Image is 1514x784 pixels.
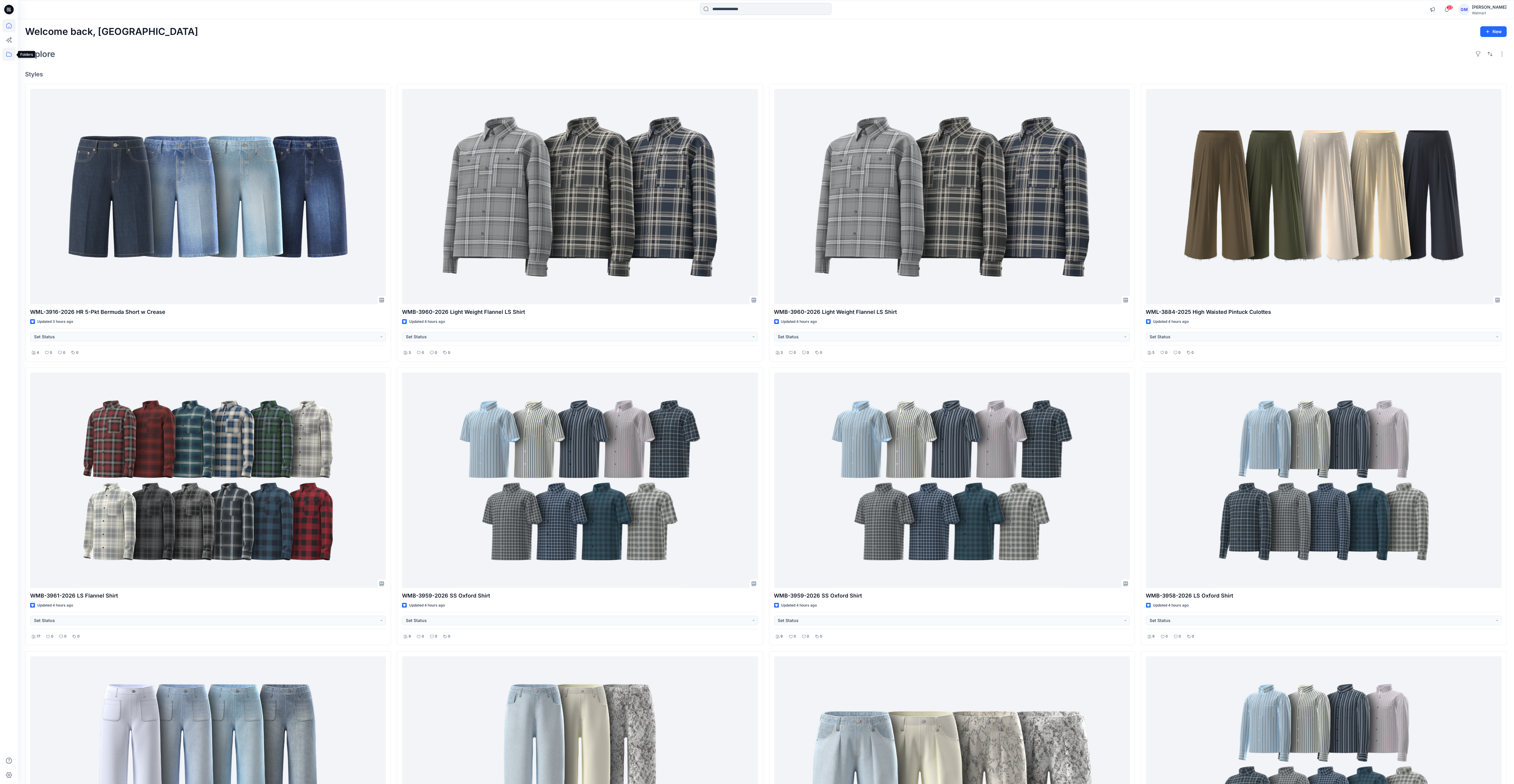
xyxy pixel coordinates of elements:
p: WMB-3960-2026 Light Weight Flannel LS Shirt [402,308,758,316]
a: WMB-3958-2026 LS Oxford Shirt [1146,373,1502,588]
p: 4 [37,350,39,356]
p: Updated 4 hours ago [409,602,445,609]
p: WMB-3960-2026 Light Weight Flannel LS Shirt [774,308,1130,316]
p: 0 [76,350,78,356]
a: WMB-3961-2026 LS Flannel Shirt [30,373,386,588]
p: 0 [448,350,450,356]
p: WMB-3959-2026 SS Oxford Shirt [774,592,1130,600]
p: 0 [422,633,424,640]
div: [PERSON_NAME] [1472,4,1507,11]
p: 9 [409,633,411,640]
p: 0 [50,350,52,356]
p: 3 [781,350,783,356]
p: 9 [781,633,783,640]
p: 9 [1153,633,1155,640]
p: 0 [64,633,67,640]
p: Updated 4 hours ago [1153,602,1189,609]
p: 0 [63,350,65,356]
h2: Explore [25,49,55,59]
p: 0 [1165,350,1168,356]
p: 0 [448,633,450,640]
p: 0 [435,350,437,356]
p: 0 [77,633,80,640]
h2: Welcome back, [GEOGRAPHIC_DATA] [25,26,198,37]
p: 0 [794,633,796,640]
p: WML-3884-2025 High Waisted Pintuck Culottes [1146,308,1502,316]
a: WMB-3960-2026 Light Weight Flannel LS Shirt [402,89,758,304]
p: 0 [1192,633,1194,640]
p: 0 [435,633,437,640]
p: 5 [1153,350,1155,356]
a: WML-3916-2026 HR 5-Pkt Bermuda Short w Crease [30,89,386,304]
p: 0 [1179,633,1181,640]
p: 0 [820,633,823,640]
p: 0 [1192,350,1194,356]
p: Updated 4 hours ago [781,319,817,325]
p: 3 [409,350,411,356]
p: 0 [820,350,823,356]
p: 0 [807,350,809,356]
p: WMB-3961-2026 LS Flannel Shirt [30,592,386,600]
h4: Styles [25,71,1507,78]
p: 0 [422,350,424,356]
a: WMB-3959-2026 SS Oxford Shirt [774,373,1130,588]
div: Walmart [1472,11,1507,15]
p: 17 [37,633,40,640]
button: New [1480,26,1507,37]
p: Updated 4 hours ago [781,602,817,609]
p: WMB-3958-2026 LS Oxford Shirt [1146,592,1502,600]
p: 0 [807,633,809,640]
span: 23 [1447,5,1453,10]
p: 0 [51,633,53,640]
div: GM [1459,4,1470,15]
p: WML-3916-2026 HR 5-Pkt Bermuda Short w Crease [30,308,386,316]
p: 0 [1166,633,1168,640]
p: Updated 4 hours ago [409,319,445,325]
a: WMB-3960-2026 Light Weight Flannel LS Shirt [774,89,1130,304]
p: Updated 4 hours ago [37,602,73,609]
p: Updated 4 hours ago [1153,319,1189,325]
p: 0 [794,350,796,356]
a: WML-3884-2025 High Waisted Pintuck Culottes [1146,89,1502,304]
p: WMB-3959-2026 SS Oxford Shirt [402,592,758,600]
a: WMB-3959-2026 SS Oxford Shirt [402,373,758,588]
p: Updated 3 hours ago [37,319,73,325]
p: 0 [1179,350,1181,356]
